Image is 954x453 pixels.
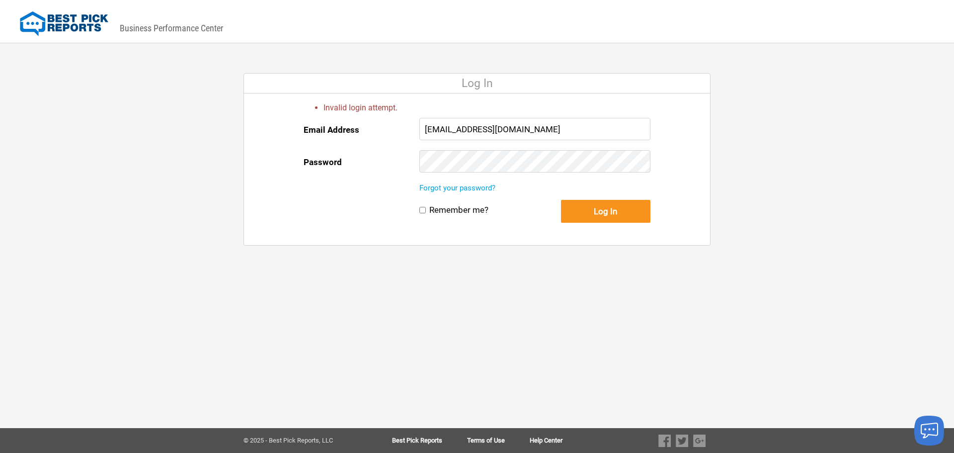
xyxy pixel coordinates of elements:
label: Email Address [304,118,359,142]
div: Log In [244,74,710,93]
div: © 2025 - Best Pick Reports, LLC [243,437,360,444]
button: Launch chat [914,416,944,446]
label: Password [304,150,342,174]
li: Invalid login attempt. [323,102,650,113]
img: Best Pick Reports Logo [20,11,108,36]
button: Log In [561,200,650,223]
label: Remember me? [429,205,488,215]
a: Help Center [530,437,562,444]
a: Forgot your password? [419,183,495,192]
a: Terms of Use [467,437,530,444]
a: Best Pick Reports [392,437,467,444]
